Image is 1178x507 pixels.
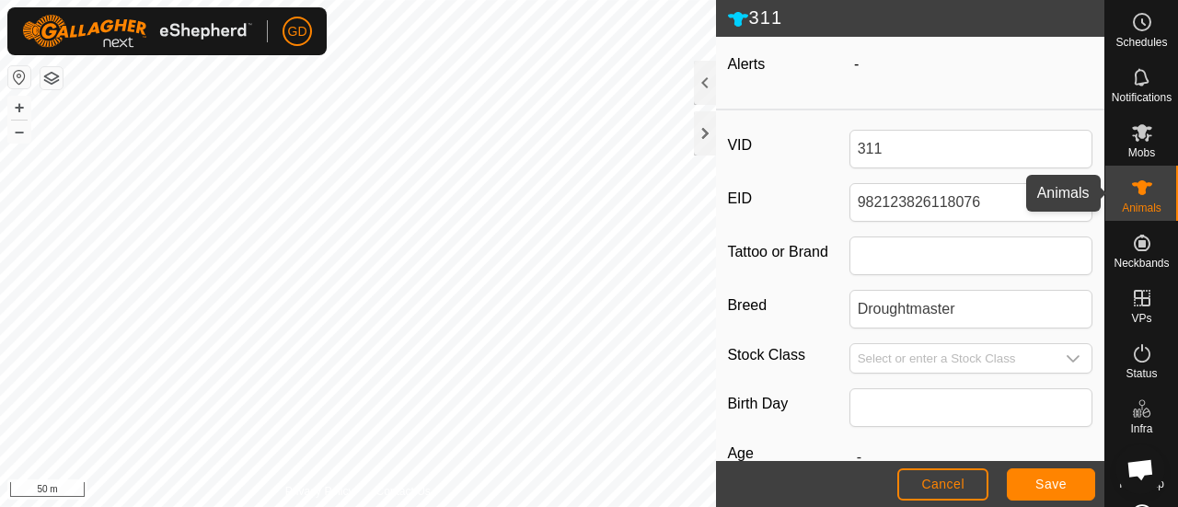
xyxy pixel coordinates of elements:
span: Infra [1130,423,1152,434]
span: Heatmap [1119,478,1164,490]
div: dropdown trigger [1055,344,1091,373]
span: Neckbands [1114,258,1169,269]
span: Notifications [1112,92,1172,103]
button: + [8,97,30,119]
button: Reset Map [8,66,30,88]
input: Select or enter a Stock Class [850,344,1056,373]
img: Gallagher Logo [22,15,252,48]
span: Status [1126,368,1157,379]
label: Age [727,442,849,466]
a: Contact Us [375,483,430,500]
button: Save [1007,468,1095,501]
h2: 311 [727,6,1104,30]
button: Cancel [897,468,988,501]
button: Map Layers [40,67,63,89]
span: Mobs [1128,147,1155,158]
span: Animals [1122,202,1161,213]
a: Privacy Policy [285,483,354,500]
label: EID [727,183,849,214]
span: Cancel [921,477,964,491]
label: VID [727,130,849,161]
label: Breed [727,290,849,321]
label: Birth Day [727,388,849,420]
span: Save [1035,477,1067,491]
label: Alerts [727,56,765,72]
label: Stock Class [727,343,849,366]
span: Schedules [1115,37,1167,48]
label: Tattoo or Brand [727,236,849,268]
button: – [8,121,30,143]
div: - [847,53,1100,75]
span: VPs [1131,313,1151,324]
span: GD [288,22,307,41]
div: Open chat [1115,444,1165,494]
